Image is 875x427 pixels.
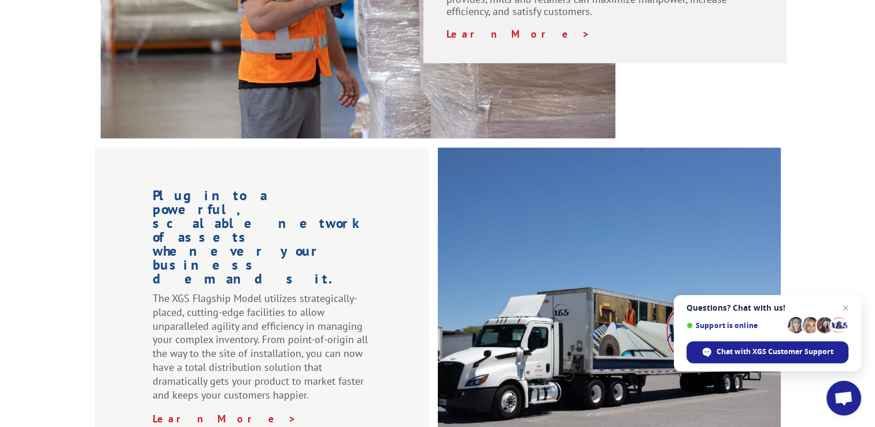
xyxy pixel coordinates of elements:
[153,412,297,425] a: Learn More >
[826,381,861,415] a: Open chat
[686,303,848,312] span: Questions? Chat with us!
[717,347,833,357] span: Chat with XGS Customer Support
[686,341,848,363] span: Chat with XGS Customer Support
[446,27,590,41] a: Learn More >
[153,189,371,292] h1: Plug into a powerful, scalable network of assets whenever your business demands it.
[686,321,784,330] span: Support is online
[153,292,371,412] p: The XGS Flagship Model utilizes strategically-placed, cutting-edge facilities to allow unparallel...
